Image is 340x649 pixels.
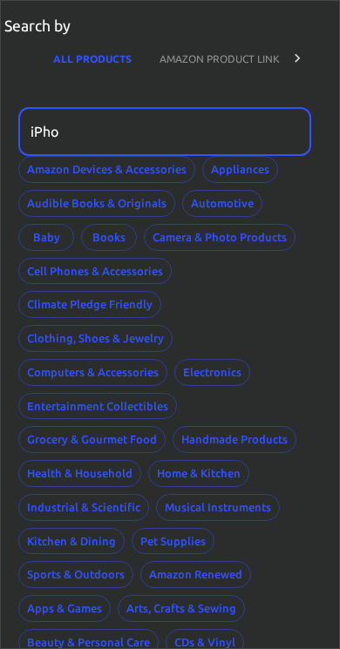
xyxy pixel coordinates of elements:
button: Musical Instruments [156,494,280,521]
button: Home & Kitchen [148,460,249,487]
button: Automotive [182,190,262,217]
button: Apps & Games [18,595,111,622]
button: Climate Pledge Friendly [18,291,161,318]
button: Handmade Products [173,426,296,453]
button: Cell Phones & Accessories [18,258,172,285]
button: Amazon Renewed [140,561,251,588]
button: Amazon Devices & Accessories [18,156,195,183]
button: Computers & Accessories [18,359,167,386]
button: Audible Books & Originals [18,190,175,217]
button: Baby [18,224,74,251]
button: Arts, Crafts & Sewing [118,595,245,622]
button: AMAZON PRODUCT LINK [146,37,294,79]
button: Clothing, Shoes & Jewelry [18,325,173,352]
button: Electronics [174,359,250,386]
button: Health & Household [18,460,141,487]
p: Search by [4,15,71,37]
button: Camera & Photo Products [144,224,296,251]
button: Kitchen & Dining [18,528,125,555]
button: ALL PRODUCTS [39,37,146,79]
button: Industrial & Scientific [18,494,149,521]
button: Sports & Outdoors [18,561,133,588]
button: Grocery & Gourmet Food [18,426,166,453]
button: Books [81,224,137,251]
input: Search by category or product name [18,107,299,156]
button: Pet Supplies [132,528,214,555]
button: Entertainment Collectibles [18,393,177,420]
button: Appliances [202,156,278,183]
